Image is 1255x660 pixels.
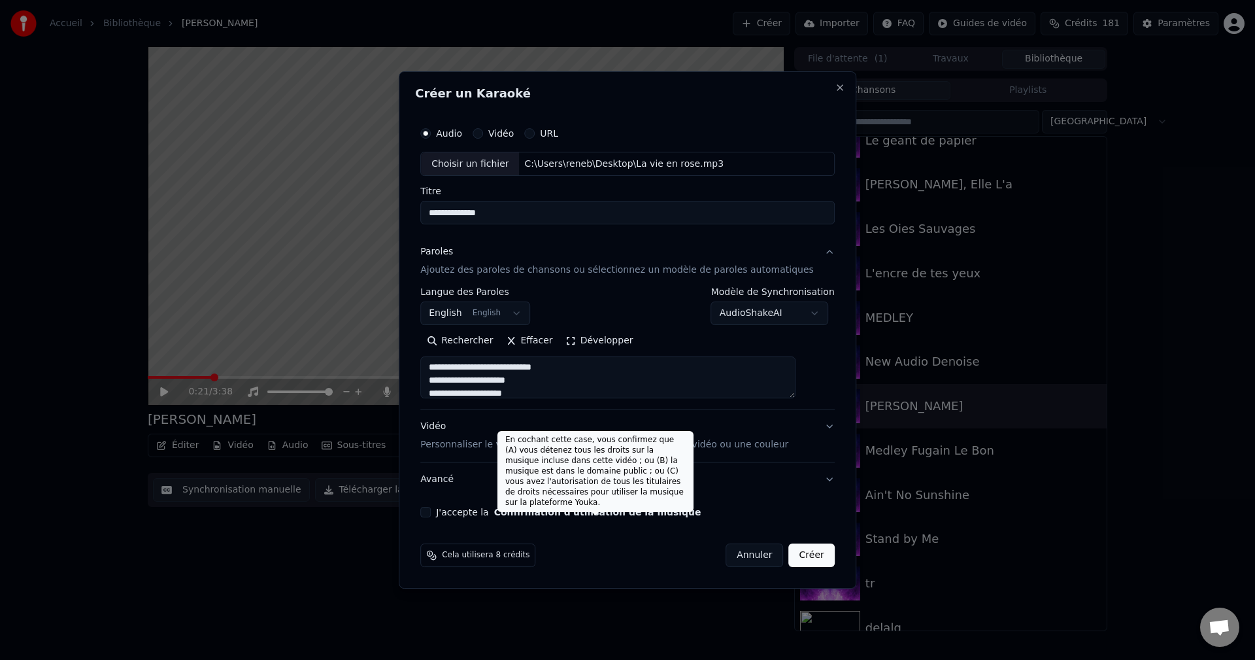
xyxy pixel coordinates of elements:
label: J'accepte la [436,508,701,517]
label: Audio [436,129,462,138]
button: VidéoPersonnaliser le vidéo de karaoké : utiliser une image, une vidéo ou une couleur [420,410,835,462]
p: Personnaliser le vidéo de karaoké : utiliser une image, une vidéo ou une couleur [420,438,788,451]
button: Effacer [499,331,559,352]
button: Avancé [420,462,835,496]
h2: Créer un Karaoké [415,88,840,99]
div: Choisir un fichier [421,152,519,176]
label: Modèle de Synchronisation [711,288,835,297]
label: Langue des Paroles [420,288,530,297]
button: Rechercher [420,331,499,352]
span: Cela utilisera 8 crédits [442,550,529,561]
button: Créer [789,544,835,567]
label: Titre [420,187,835,196]
button: Développer [560,331,640,352]
div: En cochant cette case, vous confirmez que (A) vous détenez tous les droits sur la musique incluse... [497,431,694,512]
button: ParolesAjoutez des paroles de chansons ou sélectionnez un modèle de paroles automatiques [420,235,835,288]
label: Vidéo [488,129,514,138]
div: C:\Users\reneb\Desktop\La vie en rose.mp3 [520,158,729,171]
label: URL [540,129,558,138]
div: ParolesAjoutez des paroles de chansons ou sélectionnez un modèle de paroles automatiques [420,288,835,409]
div: Vidéo [420,421,788,452]
button: J'accepte la [494,508,701,517]
p: Ajoutez des paroles de chansons ou sélectionnez un modèle de paroles automatiques [420,264,814,277]
div: Paroles [420,246,453,259]
button: Annuler [726,544,783,567]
